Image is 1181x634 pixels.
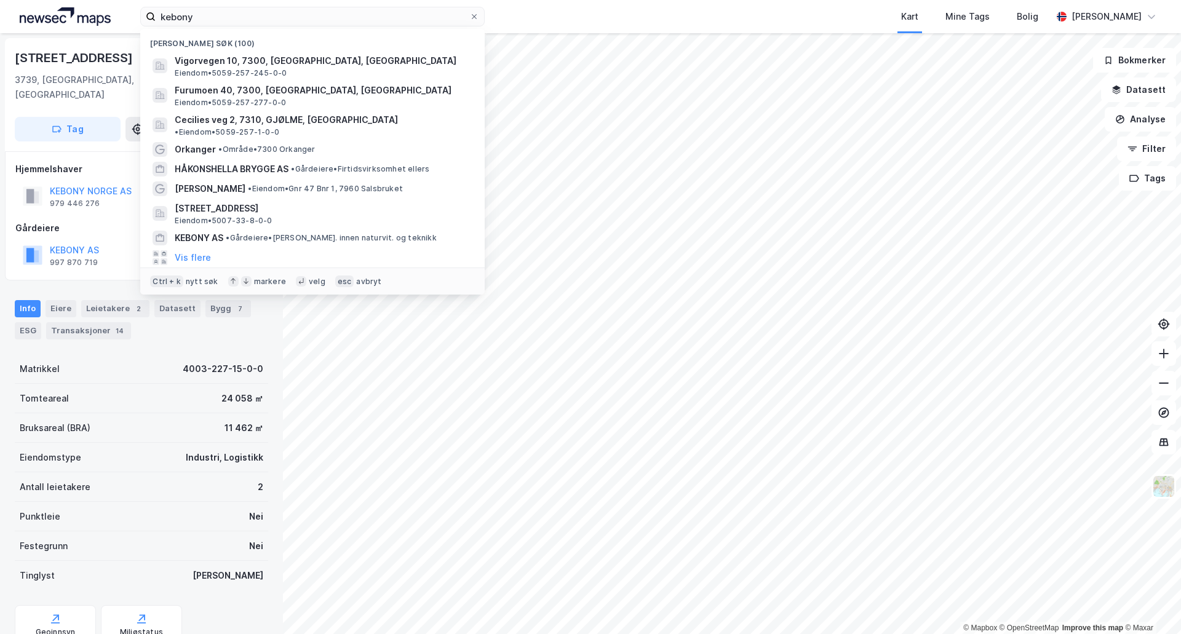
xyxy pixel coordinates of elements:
div: 24 058 ㎡ [221,391,263,406]
div: 2 [132,303,145,315]
div: Eiendomstype [20,450,81,465]
div: 3739, [GEOGRAPHIC_DATA], [GEOGRAPHIC_DATA] [15,73,214,102]
button: Tags [1119,166,1176,191]
span: [PERSON_NAME] [175,181,245,196]
div: Bolig [1017,9,1038,24]
div: Bygg [205,300,251,317]
div: Industri, Logistikk [186,450,263,465]
div: Hjemmelshaver [15,162,268,176]
img: logo.a4113a55bc3d86da70a041830d287a7e.svg [20,7,111,26]
div: Bruksareal (BRA) [20,421,90,435]
span: Cecilies veg 2, 7310, GJØLME, [GEOGRAPHIC_DATA] [175,113,398,127]
div: [PERSON_NAME] [1072,9,1142,24]
span: [STREET_ADDRESS] [175,201,470,216]
div: Ctrl + k [150,275,183,288]
span: Eiendom • 5007-33-8-0-0 [175,216,272,226]
div: Eiere [46,300,76,317]
div: ESG [15,322,41,339]
div: [PERSON_NAME] [193,568,263,583]
button: Vis flere [175,250,211,265]
div: Nei [249,539,263,553]
span: KEBONY AS [175,231,223,245]
button: Filter [1117,137,1176,161]
button: Analyse [1105,107,1176,132]
a: Improve this map [1062,624,1123,632]
div: [STREET_ADDRESS] [15,48,135,68]
div: Punktleie [20,509,60,524]
div: Kontrollprogram for chat [1119,575,1181,634]
div: Matrikkel [20,362,60,376]
span: Område • 7300 Orkanger [218,145,315,154]
span: Eiendom • 5059-257-1-0-0 [175,127,279,137]
button: Tag [15,117,121,141]
span: HÅKONSHELLA BRYGGE AS [175,162,288,176]
div: velg [309,277,325,287]
button: Bokmerker [1093,48,1176,73]
div: Kart [901,9,918,24]
button: Datasett [1101,77,1176,102]
div: 4003-227-15-0-0 [183,362,263,376]
span: Eiendom • 5059-257-277-0-0 [175,98,286,108]
a: Mapbox [963,624,997,632]
div: 14 [113,325,126,337]
img: Z [1152,475,1175,498]
div: Gårdeiere [15,221,268,236]
div: Tomteareal [20,391,69,406]
div: Festegrunn [20,539,68,553]
div: Leietakere [81,300,149,317]
div: Transaksjoner [46,322,131,339]
span: • [248,184,252,193]
div: Mine Tags [945,9,990,24]
span: Gårdeiere • [PERSON_NAME]. innen naturvit. og teknikk [226,233,436,243]
iframe: Chat Widget [1119,575,1181,634]
span: • [226,233,229,242]
div: 979 446 276 [50,199,100,208]
div: Nei [249,509,263,524]
span: Furumoen 40, 7300, [GEOGRAPHIC_DATA], [GEOGRAPHIC_DATA] [175,83,470,98]
a: OpenStreetMap [1000,624,1059,632]
div: nytt søk [186,277,218,287]
input: Søk på adresse, matrikkel, gårdeiere, leietakere eller personer [156,7,469,26]
div: markere [254,277,286,287]
span: Vigorvegen 10, 7300, [GEOGRAPHIC_DATA], [GEOGRAPHIC_DATA] [175,53,470,68]
span: Eiendom • 5059-257-245-0-0 [175,68,287,78]
div: Info [15,300,41,317]
div: 997 870 719 [50,258,98,267]
span: • [218,145,222,154]
div: Tinglyst [20,568,55,583]
span: Orkanger [175,142,216,157]
div: 7 [234,303,246,315]
span: • [291,164,295,173]
div: 11 462 ㎡ [225,421,263,435]
div: Datasett [154,300,201,317]
span: Gårdeiere • Firtidsvirksomhet ellers [291,164,429,174]
span: • [175,127,178,137]
div: 2 [258,480,263,494]
div: esc [335,275,354,288]
div: avbryt [356,277,381,287]
div: Antall leietakere [20,480,90,494]
span: Eiendom • Gnr 47 Bnr 1, 7960 Salsbruket [248,184,403,194]
div: [PERSON_NAME] søk (100) [140,29,485,51]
